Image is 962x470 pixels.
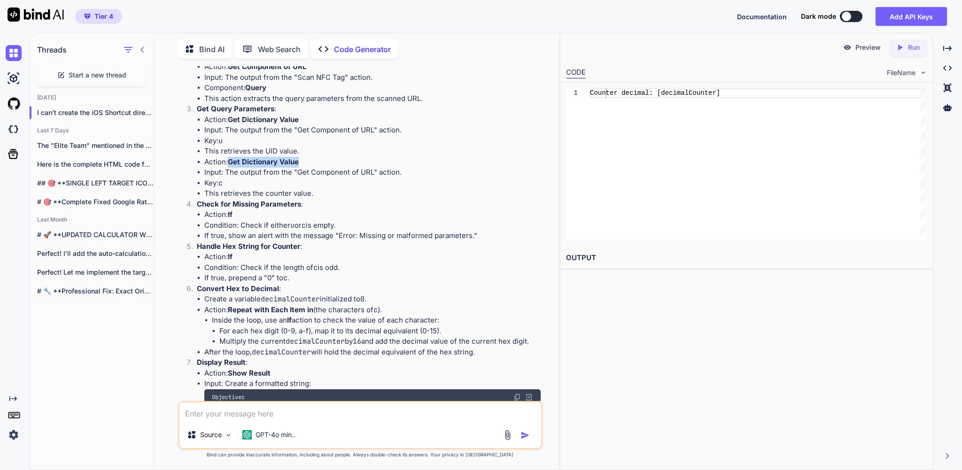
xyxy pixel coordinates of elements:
[30,216,154,223] h2: Last Month
[6,96,22,112] img: githubLight
[204,157,540,168] p: Action:
[228,305,313,314] strong: Repeat with Each Item in
[197,284,279,293] strong: Convert Hex to Decimal
[204,294,540,305] li: Create a variable initialized to .
[566,67,586,78] div: CODE
[204,368,540,379] li: Action:
[228,210,233,219] strong: If
[204,93,540,104] li: This action extracts the query parameters from the scanned URL.
[313,263,318,272] code: c
[353,337,361,346] code: 16
[334,44,391,55] p: Code Generator
[200,430,222,439] p: Source
[37,108,154,117] p: I can't create the iOS Shortcut directly...
[843,43,852,52] img: preview
[197,104,540,115] p: :
[290,221,295,230] code: u
[283,273,287,283] code: c
[37,286,154,296] p: # 🔧 **Professional Fix: Exact Original Width...
[94,12,113,21] span: Tier 4
[737,13,787,21] span: Documentation
[252,347,311,357] code: decimalCounter
[218,136,223,146] code: u
[560,247,932,269] h2: OUTPUT
[37,160,154,169] p: Here is the complete HTML code for...
[887,68,915,77] span: FileName
[302,221,306,230] code: c
[204,252,540,262] li: Action:
[225,431,233,439] img: Pick Models
[6,45,22,61] img: chat
[6,70,22,86] img: ai-studio
[287,316,292,324] strong: If
[245,83,266,92] strong: Query
[30,94,154,101] h2: [DATE]
[502,430,513,440] img: attachment
[228,157,299,166] strong: Get Dictionary Value
[855,43,881,52] p: Preview
[919,69,927,77] img: chevron down
[212,315,540,347] li: Inside the loop, use an action to check the value of each character:
[37,44,67,55] h1: Threads
[513,393,521,401] img: copy
[204,83,540,93] li: Component:
[242,430,252,439] img: GPT-4o mini
[228,369,271,378] strong: Show Result
[258,44,301,55] p: Web Search
[261,294,320,304] code: decimalCounter
[37,178,154,188] p: ## 🎯 **SINGLE LEFT TARGET ICON -...
[8,8,64,22] img: Bind AI
[212,393,245,401] span: Objectivec
[204,305,540,347] li: Action: (the characters of ).
[37,141,154,150] p: The "Elite Team" mentioned in the context...
[199,44,225,55] p: Bind AI
[204,115,540,125] p: Action:
[360,294,365,304] code: 0
[228,252,233,261] strong: If
[197,358,246,367] strong: Display Result
[197,284,540,294] p: :
[69,70,126,80] span: Start a new thread
[204,378,540,439] li: Input: Create a formatted string:
[801,12,836,21] span: Dark mode
[37,230,154,239] p: # 🚀 **UPDATED CALCULATOR WITH FIXED GOOGLE...
[197,357,540,368] p: :
[737,12,787,22] button: Documentation
[6,427,22,443] img: settings
[197,104,274,113] strong: Get Query Parameters
[204,188,540,199] p: This retrieves the counter value.
[218,178,223,188] code: c
[84,14,91,19] img: premium
[197,199,540,210] p: :
[219,326,540,337] li: For each hex digit (0-9, a-f), map it to its decimal equivalent (0-15).
[373,305,378,315] code: c
[228,62,306,71] strong: Get Component of URL
[525,393,533,401] img: Open in Browser
[219,336,540,347] li: Multiply the current by and add the decimal value of the current hex digit.
[566,88,578,98] div: 1
[204,62,540,72] li: Action:
[197,200,301,208] strong: Check for Missing Parameters
[37,249,154,258] p: Perfect! I'll add the auto-calculation functionality and...
[204,231,540,241] li: If true, show an alert with the message "Error: Missing or malformed parameters."
[228,115,299,124] strong: Get Dictionary Value
[876,7,947,26] button: Add API Keys
[204,125,540,136] p: Input: The output from the "Get Component of URL" action.
[204,167,540,178] p: Input: The output from the "Get Component of URL" action.
[520,431,530,440] img: icon
[286,337,345,346] code: decimalCounter
[204,347,540,358] li: After the loop, will hold the decimal equivalent of the hex string.
[204,220,540,231] li: Condition: Check if either or is empty.
[30,127,154,134] h2: Last 7 Days
[204,72,540,83] li: Input: The output from the "Scan NFC Tag" action.
[256,430,295,439] p: GPT-4o min..
[178,451,542,458] p: Bind can provide inaccurate information, including about people. Always double-check its answers....
[197,242,300,251] strong: Handle Hex String for Counter
[590,89,720,97] span: Counter decimal: [decimalCounter]
[204,178,540,189] p: Key:
[204,262,540,273] li: Condition: Check if the length of is odd.
[204,209,540,220] li: Action:
[37,268,154,277] p: Perfect! Let me implement the target input...
[204,136,540,146] p: Key:
[197,241,540,252] p: :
